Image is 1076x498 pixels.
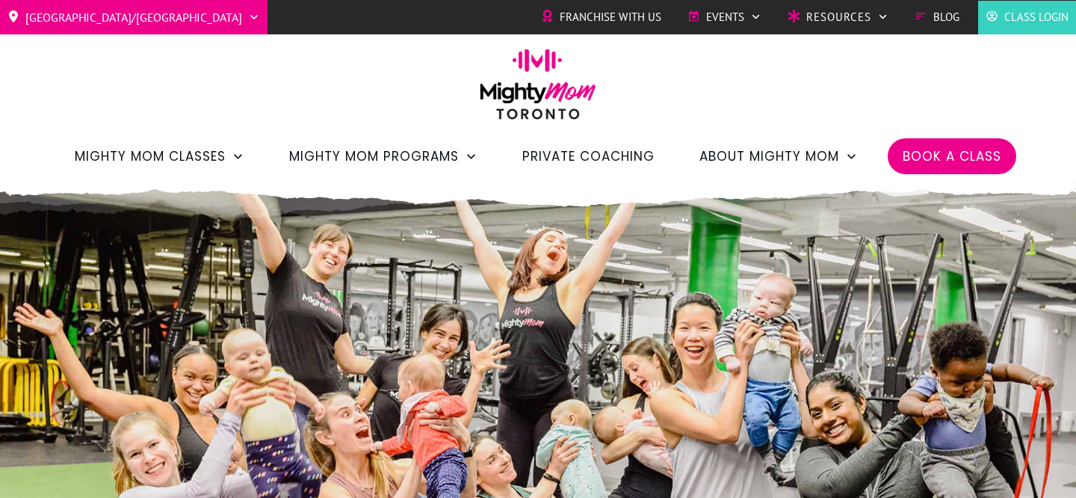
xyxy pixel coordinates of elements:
a: Private Coaching [522,144,655,169]
span: [GEOGRAPHIC_DATA]/[GEOGRAPHIC_DATA] [25,5,242,29]
span: Blog [933,6,959,28]
span: Mighty Mom Programs [289,144,459,169]
a: Franchise with Us [541,6,661,28]
span: Franchise with Us [560,6,661,28]
a: Mighty Mom Programs [289,144,477,169]
a: Blog [915,6,959,28]
a: [GEOGRAPHIC_DATA]/[GEOGRAPHIC_DATA] [7,5,260,29]
span: About Mighty Mom [699,144,839,169]
img: mightymom-logo-toronto [472,49,604,130]
a: Events [687,6,761,28]
a: Class Login [986,6,1069,28]
span: Events [706,6,744,28]
a: Mighty Mom Classes [75,144,244,169]
a: Resources [788,6,888,28]
span: Resources [806,6,871,28]
span: Class Login [1004,6,1069,28]
a: About Mighty Mom [699,144,858,169]
a: Book a Class [903,144,1001,169]
span: Mighty Mom Classes [75,144,226,169]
